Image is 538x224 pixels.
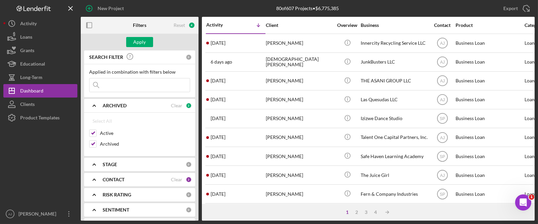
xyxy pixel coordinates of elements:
[456,185,523,203] div: Business Loan
[497,2,535,15] button: Export
[456,128,523,146] div: Business Loan
[456,34,523,52] div: Business Loan
[211,154,225,159] time: 2025-07-09 22:04
[174,23,185,28] div: Reset
[361,166,428,184] div: The Juice Girl
[3,57,77,71] button: Educational
[266,91,333,109] div: [PERSON_NAME]
[266,166,333,184] div: [PERSON_NAME]
[100,130,190,137] label: Active
[3,44,77,57] button: Grants
[456,110,523,127] div: Business Loan
[3,207,77,221] button: AJ[PERSON_NAME]
[456,147,523,165] div: Business Loan
[211,59,232,65] time: 2025-08-14 19:39
[266,147,333,165] div: [PERSON_NAME]
[134,37,146,47] div: Apply
[211,78,225,83] time: 2025-08-08 00:56
[440,98,444,102] text: AJ
[20,30,32,45] div: Loans
[361,128,428,146] div: Talent One Capital Partners, Inc.
[440,173,444,178] text: AJ
[343,210,352,215] div: 1
[361,23,428,28] div: Business
[440,60,444,65] text: AJ
[266,128,333,146] div: [PERSON_NAME]
[3,111,77,124] button: Product Templates
[103,207,129,213] b: SENTIMENT
[186,54,192,60] div: 0
[17,207,61,222] div: [PERSON_NAME]
[371,210,381,215] div: 4
[503,2,518,15] div: Export
[361,53,428,71] div: JunkBusters LLC
[266,23,333,28] div: Client
[440,135,444,140] text: AJ
[211,173,225,178] time: 2025-07-08 13:27
[20,84,43,99] div: Dashboard
[81,2,131,15] button: New Project
[439,154,445,159] text: SP
[361,185,428,203] div: Fern & Company Industries
[89,54,123,60] b: SEARCH FILTER
[93,114,112,128] div: Select All
[188,22,195,29] div: 4
[89,69,190,75] div: Applied in combination with filters below
[103,177,124,182] b: CONTACT
[171,103,182,108] div: Clear
[456,166,523,184] div: Business Loan
[20,71,42,86] div: Long-Term
[3,30,77,44] button: Loans
[361,91,428,109] div: Las Quesudas LLC
[3,98,77,111] button: Clients
[100,141,190,147] label: Archived
[211,97,225,102] time: 2025-07-26 06:39
[103,103,127,108] b: ARCHIVED
[20,17,37,32] div: Activity
[277,6,339,11] div: 80 of 607 Projects • $6,775,385
[103,162,117,167] b: STAGE
[3,17,77,30] a: Activity
[456,23,523,28] div: Product
[211,116,225,121] time: 2025-07-23 18:58
[211,135,225,140] time: 2025-07-19 00:04
[440,79,444,83] text: AJ
[3,84,77,98] button: Dashboard
[430,23,455,28] div: Contact
[439,192,445,196] text: SP
[361,147,428,165] div: Safe Haven Learning Academy
[206,22,236,28] div: Activity
[362,210,371,215] div: 3
[266,185,333,203] div: [PERSON_NAME]
[456,91,523,109] div: Business Loan
[266,34,333,52] div: [PERSON_NAME]
[20,111,60,126] div: Product Templates
[89,114,115,128] button: Select All
[3,71,77,84] button: Long-Term
[186,177,192,183] div: 2
[361,34,428,52] div: Innercity Recycling Service LLC
[266,72,333,90] div: [PERSON_NAME]
[439,116,445,121] text: SP
[103,192,131,197] b: RISK RATING
[211,191,225,197] time: 2025-07-07 17:01
[361,72,428,90] div: THE ASANI GROUP LLC
[266,110,333,127] div: [PERSON_NAME]
[352,210,362,215] div: 2
[98,2,124,15] div: New Project
[335,23,360,28] div: Overview
[211,40,225,46] time: 2025-08-16 21:29
[8,212,12,216] text: AJ
[456,72,523,90] div: Business Loan
[529,194,534,200] span: 1
[440,41,444,46] text: AJ
[20,44,34,59] div: Grants
[186,207,192,213] div: 0
[133,23,146,28] b: Filters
